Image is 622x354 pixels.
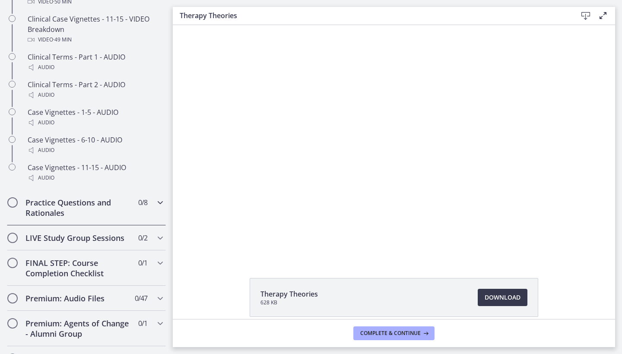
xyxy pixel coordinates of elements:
span: Therapy Theories [260,289,318,299]
h2: Premium: Audio Files [25,293,131,303]
span: · 49 min [53,35,72,45]
span: 0 / 1 [138,318,147,329]
div: Audio [28,62,162,73]
h2: Practice Questions and Rationales [25,197,131,218]
h3: Therapy Theories [180,10,563,21]
a: Download [478,289,527,306]
h2: LIVE Study Group Sessions [25,233,131,243]
div: Case Vignettes - 6-10 - AUDIO [28,135,162,155]
span: 628 KB [260,299,318,306]
span: 0 / 2 [138,233,147,243]
span: 0 / 8 [138,197,147,208]
span: Download [485,292,520,303]
button: Complete & continue [353,326,435,340]
div: Audio [28,90,162,100]
h2: Premium: Agents of Change - Alumni Group [25,318,131,339]
div: Case Vignettes - 11-15 - AUDIO [28,162,162,183]
span: Complete & continue [360,330,421,337]
div: Video [28,35,162,45]
span: 0 / 47 [135,293,147,303]
span: 0 / 1 [138,258,147,268]
div: Case Vignettes - 1-5 - AUDIO [28,107,162,128]
div: Clinical Terms - Part 2 - AUDIO [28,79,162,100]
iframe: Video Lesson [173,25,615,258]
div: Audio [28,117,162,128]
div: Audio [28,173,162,183]
div: Audio [28,145,162,155]
h2: FINAL STEP: Course Completion Checklist [25,258,131,278]
div: Clinical Terms - Part 1 - AUDIO [28,52,162,73]
div: Clinical Case Vignettes - 11-15 - VIDEO Breakdown [28,14,162,45]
